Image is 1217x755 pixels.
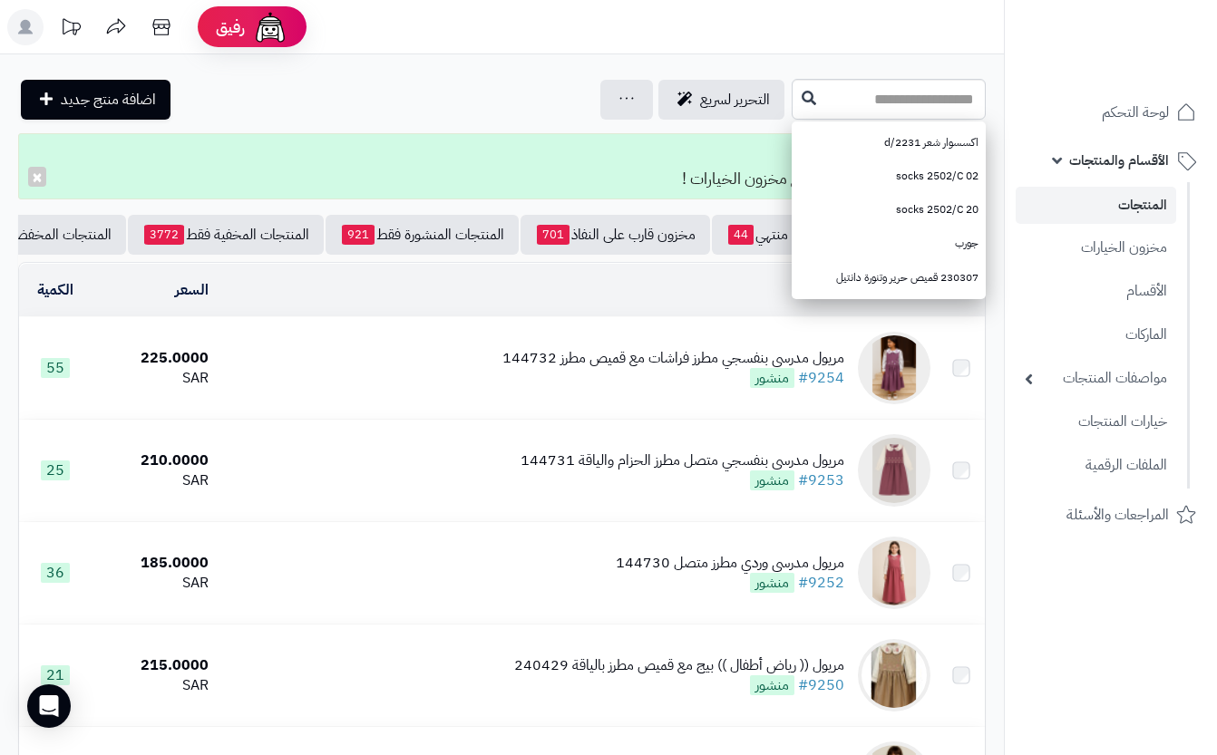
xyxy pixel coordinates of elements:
[712,215,844,255] a: مخزون منتهي44
[798,674,844,696] a: #9250
[521,450,844,471] div: مريول مدرسي بنفسجي متصل مطرز الحزام والياقة 144731
[798,367,844,389] a: #9254
[750,368,794,388] span: منشور
[98,655,209,676] div: 215.0000
[98,675,209,696] div: SAR
[1016,228,1176,267] a: مخزون الخيارات
[1016,493,1206,537] a: المراجعات والأسئلة
[98,553,209,574] div: 185.0000
[37,279,73,301] a: الكمية
[41,460,70,480] span: 25
[326,215,519,255] a: المنتجات المنشورة فقط921
[750,573,794,593] span: منشور
[28,167,46,187] button: ×
[858,434,930,507] img: مريول مدرسي بنفسجي متصل مطرز الحزام والياقة 144731
[537,225,570,245] span: 701
[1016,91,1206,134] a: لوحة التحكم
[858,332,930,404] img: مريول مدرسي بنفسجي مطرز فراشات مع قميص مطرز 144732
[21,80,170,120] a: اضافة منتج جديد
[1016,402,1176,441] a: خيارات المنتجات
[700,89,770,111] span: التحرير لسريع
[61,89,156,111] span: اضافة منتج جديد
[252,9,288,45] img: ai-face.png
[1016,272,1176,311] a: الأقسام
[521,215,710,255] a: مخزون قارب على النفاذ701
[1016,359,1176,398] a: مواصفات المنتجات
[750,470,794,490] span: منشور
[41,358,70,378] span: 55
[1069,148,1169,173] span: الأقسام والمنتجات
[1102,100,1169,125] span: لوحة التحكم
[1016,315,1176,354] a: الماركات
[658,80,784,120] a: التحرير لسريع
[798,469,844,491] a: #9253
[750,675,794,695] span: منشور
[792,193,986,227] a: socks 2502/C 20
[98,450,209,471] div: 210.0000
[858,639,930,711] img: مريول (( رياض أطفال )) بيج مع قميص مطرز بالياقة 240429
[792,261,986,295] a: 230307 قميص حرير وتنورة دانتيل
[216,16,245,38] span: رفيق
[41,665,70,685] span: 21
[144,225,184,245] span: 3772
[792,227,986,260] a: جورب
[18,133,986,199] div: تم التعديل! تمت تحديث مخزون المنتج مع مخزون الخيارات !
[342,225,375,245] span: 921
[128,215,324,255] a: المنتجات المخفية فقط3772
[98,470,209,491] div: SAR
[98,348,209,369] div: 225.0000
[616,553,844,574] div: مريول مدرسي وردي مطرز متصل 144730
[798,572,844,594] a: #9252
[728,225,754,245] span: 44
[502,348,844,369] div: مريول مدرسي بنفسجي مطرز فراشات مع قميص مطرز 144732
[41,563,70,583] span: 36
[1066,502,1169,528] span: المراجعات والأسئلة
[27,684,71,728] div: Open Intercom Messenger
[1016,446,1176,485] a: الملفات الرقمية
[514,655,844,676] div: مريول (( رياض أطفال )) بيج مع قميص مطرز بالياقة 240429
[175,279,209,301] a: السعر
[48,9,93,50] a: تحديثات المنصة
[858,537,930,609] img: مريول مدرسي وردي مطرز متصل 144730
[1016,187,1176,224] a: المنتجات
[98,573,209,594] div: SAR
[792,160,986,193] a: socks 2502/C 02
[792,126,986,160] a: اكسسوار شعر 2231/d
[98,368,209,389] div: SAR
